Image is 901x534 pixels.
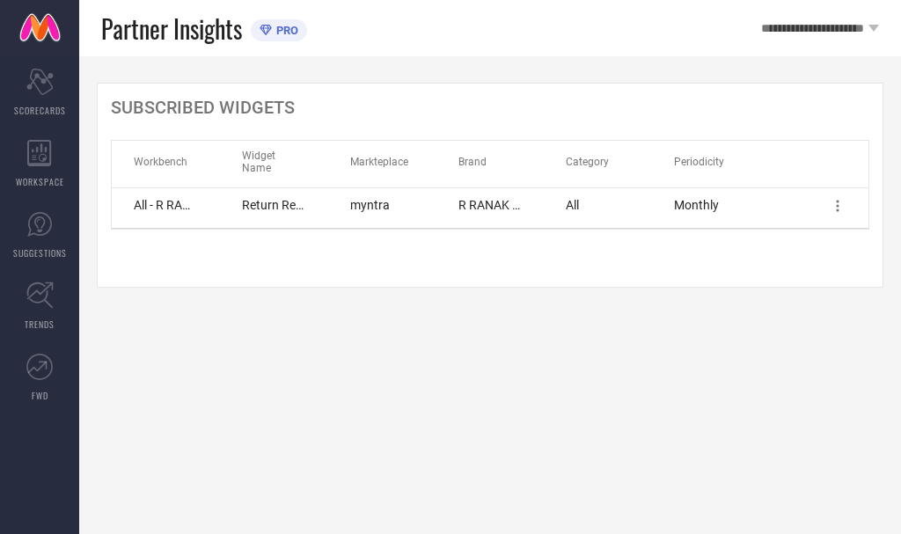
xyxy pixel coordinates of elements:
[25,318,55,331] span: TRENDS
[13,246,67,260] span: SUGGESTIONS
[458,198,523,212] span: R RANAK CREATION
[350,156,408,168] span: Markteplace
[134,198,198,212] span: All - R RANAK CREATION - Returns
[111,97,869,118] div: SUBSCRIBED WIDGETS
[458,156,487,168] span: Brand
[32,389,48,402] span: FWD
[674,198,719,212] span: Monthly
[16,175,64,188] span: WORKSPACE
[272,24,298,37] span: PRO
[101,11,242,47] span: Partner Insights
[242,198,306,212] span: All - R RANAK CREATION - Returns
[14,104,66,117] span: SCORECARDS
[242,150,275,174] span: Widget Name
[674,156,724,168] span: Periodicity
[566,156,609,168] span: Category
[350,198,390,212] span: myntra
[566,198,579,212] span: All
[134,156,187,168] span: Workbench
